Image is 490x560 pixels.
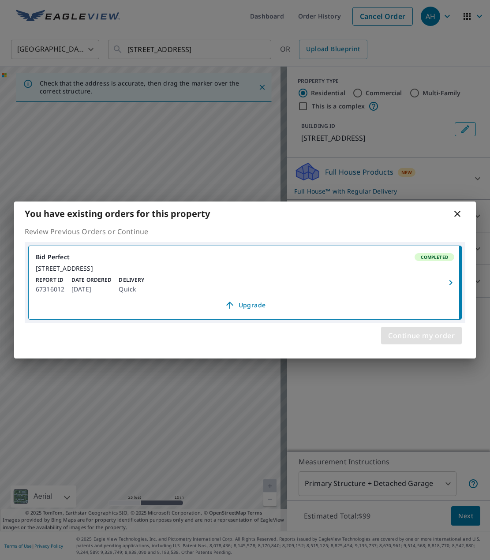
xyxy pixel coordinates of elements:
[119,276,144,284] p: Delivery
[41,300,449,310] span: Upgrade
[36,253,454,261] div: Bid Perfect
[36,276,64,284] p: Report ID
[36,265,454,273] div: [STREET_ADDRESS]
[381,327,462,344] button: Continue my order
[71,276,112,284] p: Date Ordered
[119,284,144,295] p: Quick
[25,226,465,237] p: Review Previous Orders or Continue
[29,246,461,319] a: Bid PerfectCompleted[STREET_ADDRESS]Report ID67316012Date Ordered[DATE]DeliveryQuickUpgrade
[36,298,454,312] a: Upgrade
[415,254,453,260] span: Completed
[36,284,64,295] p: 67316012
[71,284,112,295] p: [DATE]
[388,329,455,342] span: Continue my order
[25,208,210,220] b: You have existing orders for this property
